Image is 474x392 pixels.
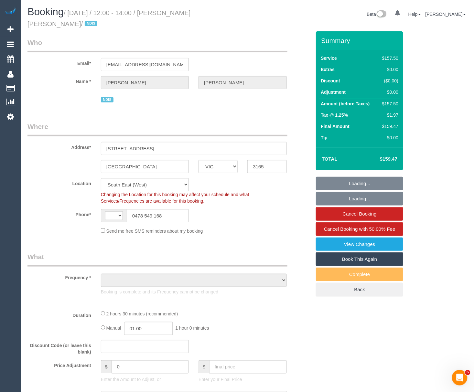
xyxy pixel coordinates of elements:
[324,226,395,232] span: Cancel Booking with 50.00% Fee
[426,12,466,17] a: [PERSON_NAME]
[101,360,112,374] span: $
[321,66,335,73] label: Extras
[23,310,96,319] label: Duration
[199,76,286,89] input: Last Name*
[465,370,470,375] span: 5
[23,340,96,355] label: Discount Code (or leave this blank)
[321,89,346,95] label: Adjustment
[380,66,398,73] div: $0.00
[101,192,249,204] span: Changing the Location for this booking may affect your schedule and what Services/Frequencies are...
[316,252,403,266] a: Book This Again
[321,55,337,61] label: Service
[408,12,421,17] a: Help
[27,122,287,136] legend: Where
[321,134,328,141] label: Tip
[101,376,189,383] p: Enter the Amount to Adjust, or
[27,38,287,52] legend: Who
[321,78,340,84] label: Discount
[23,142,96,151] label: Address*
[452,370,468,386] iframe: Intercom live chat
[27,252,287,267] legend: What
[209,360,287,374] input: final price
[380,78,398,84] div: ($0.00)
[247,160,286,173] input: Post Code*
[316,283,403,296] a: Back
[380,89,398,95] div: $0.00
[127,209,189,222] input: Phone*
[316,207,403,221] a: Cancel Booking
[322,156,338,162] strong: Total
[101,289,287,295] p: Booking is complete and its Frequency cannot be changed
[23,209,96,218] label: Phone*
[380,101,398,107] div: $157.50
[4,6,17,16] img: Automaid Logo
[101,97,113,102] span: NDIS
[367,12,387,17] a: Beta
[23,272,96,281] label: Frequency *
[85,21,97,26] span: NDIS
[321,37,400,44] h3: Summary
[101,76,189,89] input: First Name*
[81,20,100,27] span: /
[380,112,398,118] div: $1.97
[23,76,96,85] label: Name *
[321,123,350,130] label: Final Amount
[380,55,398,61] div: $157.50
[23,178,96,187] label: Location
[101,160,189,173] input: Suburb*
[376,10,387,19] img: New interface
[321,112,348,118] label: Tax @ 1.25%
[23,58,96,67] label: Email*
[106,325,121,331] span: Manual
[361,156,397,162] h4: $159.47
[199,360,209,374] span: $
[316,222,403,236] a: Cancel Booking with 50.00% Fee
[199,376,286,383] p: Enter your Final Price
[175,325,209,331] span: 1 hour 0 minutes
[27,9,191,27] small: / [DATE] / 12:00 - 14:00 / [PERSON_NAME] [PERSON_NAME]
[101,58,189,71] input: Email*
[106,311,178,316] span: 2 hours 30 minutes (recommended)
[316,238,403,251] a: View Changes
[27,6,64,17] span: Booking
[23,360,96,369] label: Price Adjustment
[380,134,398,141] div: $0.00
[106,228,203,234] span: Send me free SMS reminders about my booking
[380,123,398,130] div: $159.47
[321,101,370,107] label: Amount (before Taxes)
